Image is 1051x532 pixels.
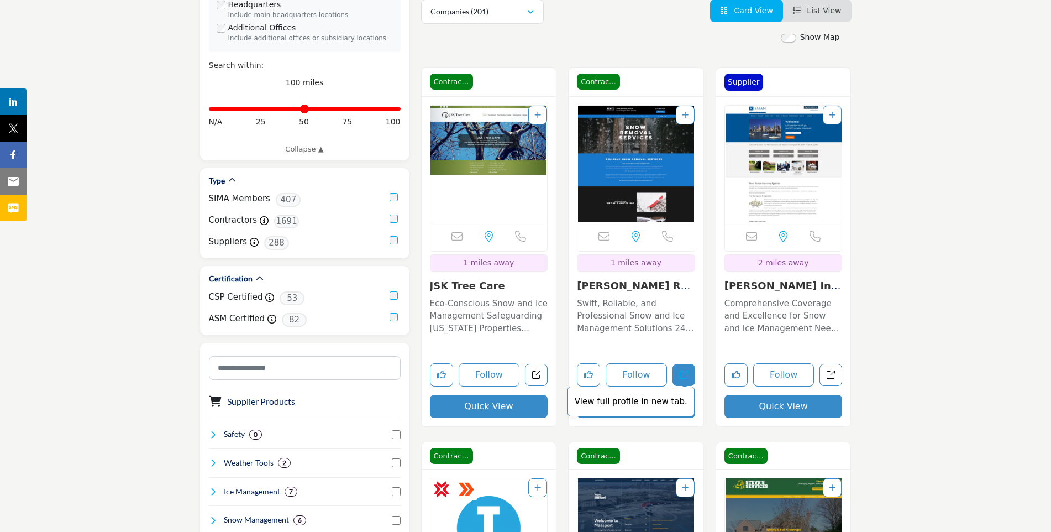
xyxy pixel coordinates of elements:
a: Add To List [682,111,689,119]
img: JSK Tree Care [430,106,548,222]
span: 75 [342,116,352,128]
a: Add To List [829,483,835,492]
b: 7 [289,488,293,496]
a: Add To List [534,111,541,119]
button: Follow [606,363,667,387]
label: CSP Certified [209,291,263,304]
h4: Snow Management: Snow management involves the removal, relocation, and mitigation of snow accumul... [224,514,289,525]
div: Include main headquarters locations [228,11,393,20]
span: N/A [209,116,223,128]
img: Risman Insurance Agencies [725,106,842,222]
span: 100 [386,116,401,128]
button: Like listing [577,363,600,387]
input: SIMA Members checkbox [390,193,398,201]
a: Add To List [534,483,541,492]
img: CSP Certified Badge Icon [433,481,450,498]
input: Select Safety checkbox [392,430,401,439]
a: [PERSON_NAME] Insurance Age... [724,280,841,304]
div: 0 Results For Safety [249,430,262,440]
label: Contractors [209,214,258,227]
h4: Ice Management: Ice management involves the control, removal, and prevention of ice accumulation ... [224,486,280,497]
a: JSK Tree Care [430,280,505,291]
div: Search within: [209,60,401,71]
span: Contractor [577,448,620,465]
a: Open Listing in new tab [430,106,548,222]
span: 2 miles away [758,258,809,267]
a: Open jsk-tree-care in new tab [525,364,548,387]
p: View full profile in new tab. [574,395,689,408]
a: Swift, Reliable, and Professional Snow and Ice Management Solutions 24/7 As a leader in the Snow ... [577,295,695,335]
span: 100 miles [286,78,324,87]
p: Comprehensive Coverage and Excellence for Snow and Ice Management Needs This company is a promine... [724,298,843,335]
button: Like listing [724,363,748,387]
input: Select Ice Management checkbox [392,487,401,496]
input: Suppliers checkbox [390,236,398,244]
img: Bento Snow Removal Service [577,106,695,222]
a: Open Listing in new tab [577,106,695,222]
span: Contractor [577,74,620,90]
button: Follow [753,363,814,387]
h2: Type [209,175,225,186]
p: Companies (201) [430,6,488,17]
span: 53 [280,291,304,305]
span: 407 [276,193,301,207]
button: Supplier Products [227,395,295,408]
span: 288 [264,236,289,250]
b: 6 [298,517,302,524]
a: Add To List [682,483,689,492]
span: 82 [282,313,307,327]
span: 50 [299,116,309,128]
a: View Card [720,6,773,15]
p: Swift, Reliable, and Professional Snow and Ice Management Solutions 24/7 As a leader in the Snow ... [577,298,695,335]
span: 1691 [274,215,299,228]
input: Search Category [209,356,401,380]
button: Follow [459,363,520,387]
input: Contractors checkbox [390,215,398,223]
span: Card View [734,6,773,15]
span: Contractor [430,74,473,90]
div: 6 Results For Snow Management [293,515,306,525]
button: Quick View [430,395,548,418]
span: Contractor [430,448,473,465]
h2: Certification [209,273,253,284]
button: Like listing [430,363,453,387]
a: Collapse ▲ [209,144,401,155]
a: [PERSON_NAME] Removal S... [577,280,690,304]
a: Open Listing in new tab [725,106,842,222]
div: 2 Results For Weather Tools [278,458,291,468]
h4: Safety: Safety refers to the measures, practices, and protocols implemented to protect individual... [224,429,245,440]
label: Show Map [800,32,840,43]
input: CSP Certified checkbox [390,291,398,300]
h3: JSK Tree Care [430,280,548,292]
p: Eco-Conscious Snow and Ice Management Safeguarding [US_STATE] Properties Specializing in snow and... [430,298,548,335]
input: ASM Certified checkbox [390,313,398,321]
img: ASM Certified Badge Icon [458,481,475,498]
a: Open risman-insurance-agencies in new tab [819,364,842,387]
a: Comprehensive Coverage and Excellence for Snow and Ice Management Needs This company is a promine... [724,295,843,335]
b: 2 [282,459,286,467]
div: 7 Results For Ice Management [285,487,297,497]
h4: Weather Tools: Weather Tools refer to instruments, software, and technologies used to monitor, pr... [224,457,274,468]
span: Contractor [724,448,768,465]
button: Quick View [724,395,843,418]
p: Supplier [728,76,760,88]
span: 1 miles away [611,258,661,267]
span: 1 miles away [463,258,514,267]
h3: Bento Snow Removal Service [577,280,695,292]
label: Additional Offices [228,22,296,34]
label: SIMA Members [209,192,270,205]
input: Select Snow Management checkbox [392,516,401,525]
a: Open bento-snow-removal-service in new tab [672,364,695,387]
input: Select Weather Tools checkbox [392,458,401,467]
h3: Risman Insurance Agencies [724,280,843,292]
label: ASM Certified [209,312,265,325]
b: 0 [254,431,258,439]
span: List View [807,6,841,15]
a: Eco-Conscious Snow and Ice Management Safeguarding [US_STATE] Properties Specializing in snow and... [430,295,548,335]
span: 25 [256,116,266,128]
a: View List [793,6,842,15]
label: Suppliers [209,236,248,248]
a: Add To List [829,111,835,119]
div: Include additional offices or subsidiary locations [228,34,393,44]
